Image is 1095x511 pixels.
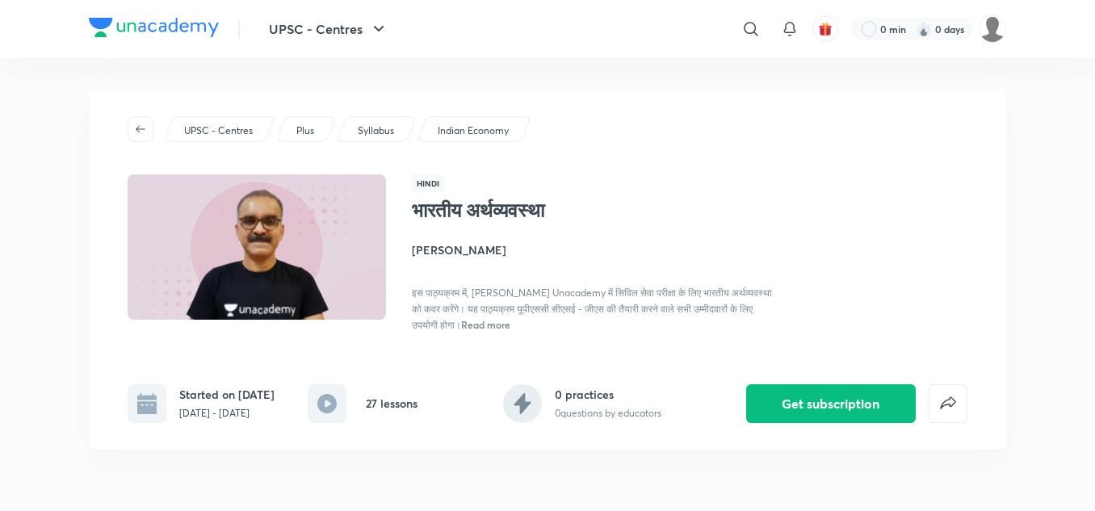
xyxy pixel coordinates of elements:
img: streak [916,21,932,37]
h1: भारतीय अर्थव्यवस्था [412,199,676,222]
a: Company Logo [89,18,219,41]
p: Indian Economy [438,124,509,138]
p: 0 questions by educators [555,406,661,421]
span: इस पाठ्यक्रम में, [PERSON_NAME] Unacademy में सिविल सेवा परीक्षा के लिए भारतीय अर्थव्यवस्था को कव... [412,287,772,331]
a: Syllabus [355,124,397,138]
h4: [PERSON_NAME] [412,241,774,258]
button: Get subscription [746,384,916,423]
span: Read more [461,318,510,331]
img: Company Logo [89,18,219,37]
p: UPSC - Centres [184,124,253,138]
span: Hindi [412,174,444,192]
h6: 27 lessons [366,395,417,412]
p: Plus [296,124,314,138]
img: amit tripathi [979,15,1006,43]
button: false [929,384,967,423]
button: UPSC - Centres [259,13,398,45]
a: Plus [294,124,317,138]
h6: Started on [DATE] [179,386,275,403]
button: avatar [812,16,838,42]
p: Syllabus [358,124,394,138]
a: UPSC - Centres [182,124,256,138]
p: [DATE] - [DATE] [179,406,275,421]
img: avatar [818,22,833,36]
a: Indian Economy [435,124,512,138]
h6: 0 practices [555,386,661,403]
img: Thumbnail [125,173,388,321]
